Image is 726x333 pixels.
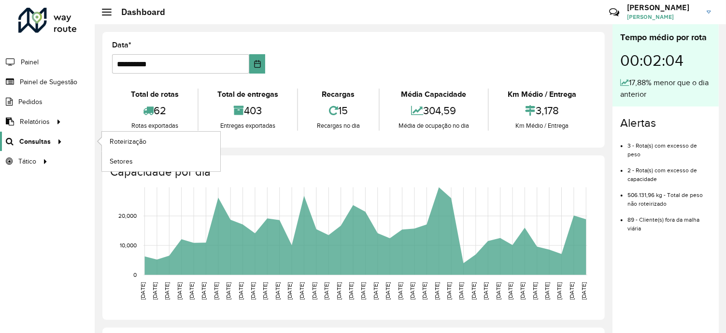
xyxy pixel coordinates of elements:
[225,282,231,300] text: [DATE]
[201,121,295,131] div: Entregas exportadas
[620,31,711,44] div: Tempo médio por rota
[360,282,367,300] text: [DATE]
[372,282,379,300] text: [DATE]
[133,272,137,278] text: 0
[409,282,415,300] text: [DATE]
[620,77,711,100] div: 17,88% menor que o dia anterior
[176,282,183,300] text: [DATE]
[581,282,587,300] text: [DATE]
[20,117,50,127] span: Relatórios
[152,282,158,300] text: [DATE]
[299,282,305,300] text: [DATE]
[262,282,268,300] text: [DATE]
[495,282,501,300] text: [DATE]
[520,282,526,300] text: [DATE]
[627,3,699,12] h3: [PERSON_NAME]
[556,282,563,300] text: [DATE]
[114,89,195,100] div: Total de rotas
[382,89,485,100] div: Média Capacidade
[421,282,427,300] text: [DATE]
[336,282,342,300] text: [DATE]
[620,116,711,130] h4: Alertas
[274,282,281,300] text: [DATE]
[213,282,219,300] text: [DATE]
[382,100,485,121] div: 304,59
[446,282,452,300] text: [DATE]
[249,54,265,74] button: Choose Date
[434,282,440,300] text: [DATE]
[114,100,195,121] div: 62
[397,282,403,300] text: [DATE]
[604,2,625,23] a: Contato Rápido
[18,97,43,107] span: Pedidos
[483,282,489,300] text: [DATE]
[491,121,593,131] div: Km Médio / Entrega
[110,156,133,166] span: Setores
[112,7,165,17] h2: Dashboard
[300,100,376,121] div: 15
[507,282,513,300] text: [DATE]
[470,282,477,300] text: [DATE]
[384,282,391,300] text: [DATE]
[118,212,137,219] text: 20,000
[200,282,207,300] text: [DATE]
[569,282,575,300] text: [DATE]
[102,132,220,151] a: Roteirização
[201,100,295,121] div: 403
[164,282,170,300] text: [DATE]
[102,151,220,171] a: Setores
[300,89,376,100] div: Recargas
[382,121,485,131] div: Média de ocupação no dia
[201,89,295,100] div: Total de entregas
[627,183,711,208] li: 506.131,96 kg - Total de peso não roteirizado
[238,282,244,300] text: [DATE]
[620,44,711,77] div: 00:02:04
[110,136,146,147] span: Roteirização
[323,282,329,300] text: [DATE]
[458,282,465,300] text: [DATE]
[491,89,593,100] div: Km Médio / Entrega
[627,208,711,233] li: 89 - Cliente(s) fora da malha viária
[112,39,131,51] label: Data
[286,282,293,300] text: [DATE]
[300,121,376,131] div: Recargas no dia
[140,282,146,300] text: [DATE]
[627,134,711,159] li: 3 - Rota(s) com excesso de peso
[532,282,538,300] text: [DATE]
[120,242,137,248] text: 10,000
[188,282,195,300] text: [DATE]
[114,121,195,131] div: Rotas exportadas
[21,57,39,67] span: Painel
[627,13,699,21] span: [PERSON_NAME]
[19,136,51,147] span: Consultas
[20,77,77,87] span: Painel de Sugestão
[348,282,354,300] text: [DATE]
[311,282,317,300] text: [DATE]
[627,159,711,183] li: 2 - Rota(s) com excesso de capacidade
[250,282,256,300] text: [DATE]
[18,156,36,166] span: Tático
[110,165,595,179] h4: Capacidade por dia
[491,100,593,121] div: 3,178
[544,282,550,300] text: [DATE]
